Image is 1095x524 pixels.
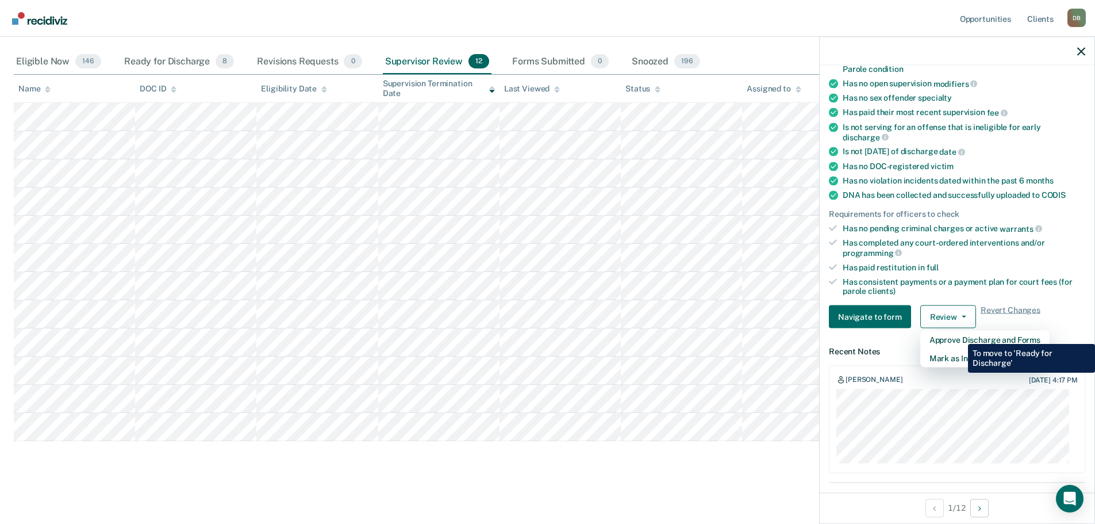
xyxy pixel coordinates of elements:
span: 146 [75,54,101,69]
button: Review [920,305,976,328]
div: Revisions Requests [255,49,364,75]
div: Has no DOC-registered [843,161,1085,171]
span: specialty [918,93,952,102]
div: D B [1067,9,1086,27]
button: Mark as Ineligible [920,349,1050,368]
span: 196 [674,54,700,69]
span: victim [931,161,954,170]
div: Snoozed [629,49,702,75]
span: months [1026,175,1054,185]
div: [PERSON_NAME] [846,375,902,384]
div: Has paid their most recent supervision [843,108,1085,118]
div: Eligibility Date [261,84,327,94]
div: Requirements for officers to check [829,209,1085,219]
span: clients) [868,286,896,296]
img: Recidiviz [12,12,67,25]
div: Name [18,84,51,94]
div: Is not serving for an offense that is ineligible for early [843,122,1085,141]
button: Profile dropdown button [1067,9,1086,27]
span: 8 [216,54,234,69]
span: date [939,147,965,156]
span: discharge [843,132,889,141]
dt: Recent Notes [829,347,1085,357]
div: Status [625,84,660,94]
div: Has no open supervision [843,78,1085,89]
div: DNA has been collected and successfully uploaded to [843,190,1085,200]
div: Is not [DATE] of discharge [843,147,1085,157]
div: 1 / 12 [820,492,1094,523]
div: Assigned to [747,84,801,94]
div: DOC ID [140,84,176,94]
span: fee [987,108,1008,117]
span: 12 [468,54,489,69]
div: Has paid restitution in [843,262,1085,272]
span: programming [843,248,902,257]
div: Has no violation incidents dated within the past 6 [843,175,1085,185]
button: Previous Opportunity [925,499,944,517]
div: Last Viewed [504,84,560,94]
div: Eligible Now [14,49,103,75]
span: warrants [1000,224,1042,233]
div: Has completed any court-ordered interventions and/or [843,238,1085,258]
div: Has no sex offender [843,93,1085,103]
div: Has consistent payments or a payment plan for court fees (for parole [843,277,1085,296]
div: Supervision Termination Date [383,79,495,98]
a: Navigate to form link [829,305,916,328]
span: full [927,262,939,271]
div: [DATE] 4:17 PM [1029,376,1078,384]
button: Next Opportunity [970,499,989,517]
div: Forms Submitted [510,49,611,75]
button: Approve Discharge and Forms [920,331,1050,349]
div: Ready for Discharge [122,49,236,75]
span: 0 [591,54,609,69]
div: Open Intercom Messenger [1056,485,1084,512]
span: CODIS [1042,190,1066,199]
div: Supervisor Review [383,49,491,75]
span: condition [869,64,904,73]
span: Revert Changes [981,305,1040,328]
span: 0 [344,54,362,69]
span: modifiers [933,79,978,88]
div: Has no pending criminal charges or active [843,223,1085,234]
button: Navigate to form [829,305,911,328]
